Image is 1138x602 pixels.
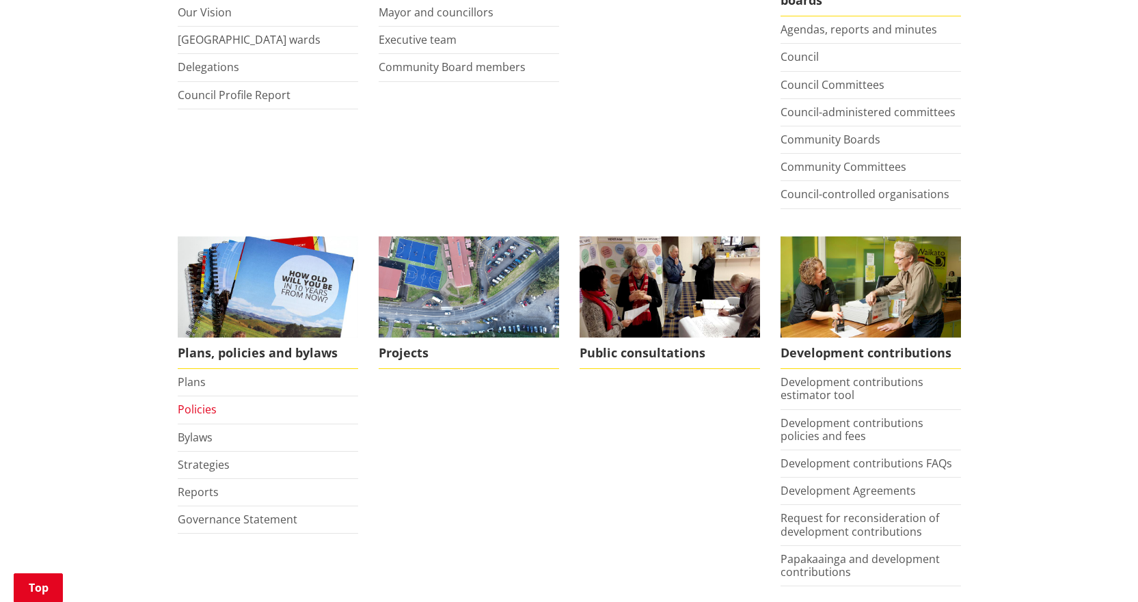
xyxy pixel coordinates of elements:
span: Development contributions [781,338,961,369]
a: Reports [178,484,219,500]
span: Projects [379,338,559,369]
a: Policies [178,402,217,417]
a: Development contributions FAQs [781,456,952,471]
a: Development Agreements [781,483,916,498]
a: Development contributions estimator tool [781,374,923,402]
a: Delegations [178,59,239,74]
a: public-consultations Public consultations [580,236,760,370]
a: Council-controlled organisations [781,187,949,202]
img: Fees [781,236,961,338]
a: Mayor and councillors [379,5,493,20]
a: Council [781,49,819,64]
a: Strategies [178,457,230,472]
a: Top [14,573,63,602]
a: We produce a number of plans, policies and bylaws including the Long Term Plan Plans, policies an... [178,236,358,370]
a: [GEOGRAPHIC_DATA] wards [178,32,321,47]
img: Long Term Plan [178,236,358,338]
span: Public consultations [580,338,760,369]
a: Projects [379,236,559,370]
a: Council-administered committees [781,105,956,120]
a: Agendas, reports and minutes [781,22,937,37]
a: Plans [178,374,206,389]
a: Our Vision [178,5,232,20]
a: Council Profile Report [178,87,290,102]
a: Community Boards [781,132,880,147]
a: FInd out more about fees and fines here Development contributions [781,236,961,370]
a: Community Committees [781,159,906,174]
a: Community Board members [379,59,526,74]
a: Bylaws [178,430,213,445]
a: Request for reconsideration of development contributions [781,510,939,538]
span: Plans, policies and bylaws [178,338,358,369]
iframe: Messenger Launcher [1075,545,1124,594]
a: Council Committees [781,77,884,92]
a: Executive team [379,32,457,47]
img: public-consultations [580,236,760,338]
a: Governance Statement [178,512,297,527]
img: DJI_0336 [379,236,559,338]
a: Papakaainga and development contributions [781,551,940,579]
a: Development contributions policies and fees [781,415,923,443]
